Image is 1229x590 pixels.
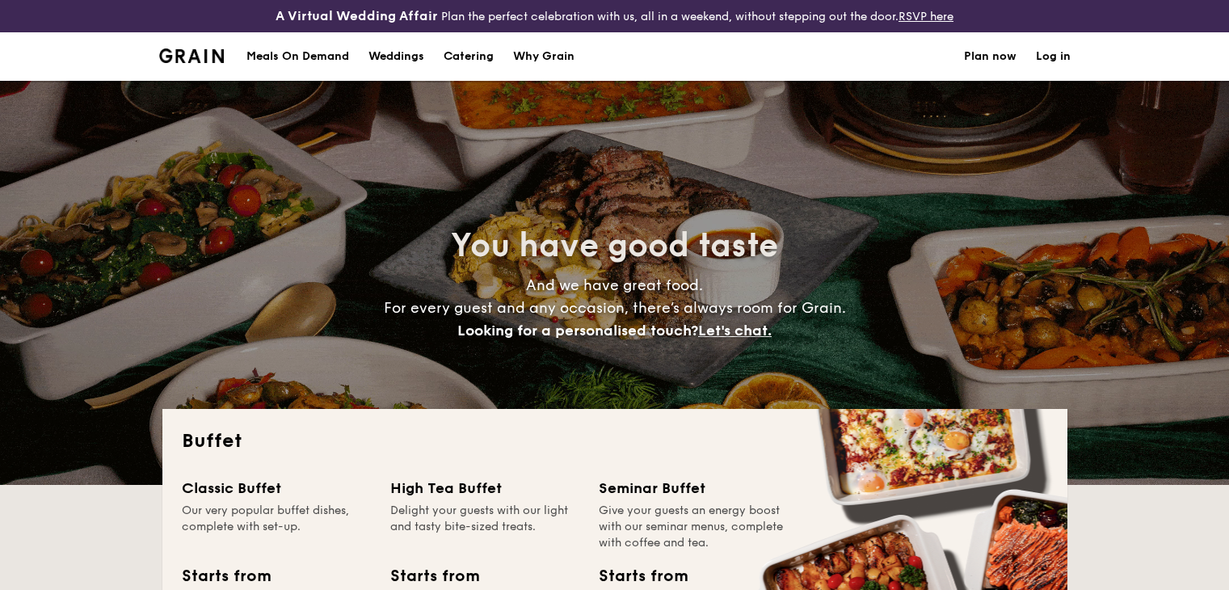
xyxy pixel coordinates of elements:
[434,32,503,81] a: Catering
[599,564,687,588] div: Starts from
[698,322,772,339] span: Let's chat.
[390,564,478,588] div: Starts from
[276,6,438,26] h4: A Virtual Wedding Affair
[246,32,349,81] div: Meals On Demand
[599,503,788,551] div: Give your guests an energy boost with our seminar menus, complete with coffee and tea.
[159,48,225,63] a: Logotype
[359,32,434,81] a: Weddings
[513,32,575,81] div: Why Grain
[182,477,371,499] div: Classic Buffet
[368,32,424,81] div: Weddings
[599,477,788,499] div: Seminar Buffet
[899,10,953,23] a: RSVP here
[451,226,778,265] span: You have good taste
[1036,32,1071,81] a: Log in
[384,276,846,339] span: And we have great food. For every guest and any occasion, there’s always room for Grain.
[964,32,1016,81] a: Plan now
[390,477,579,499] div: High Tea Buffet
[182,428,1048,454] h2: Buffet
[503,32,584,81] a: Why Grain
[205,6,1025,26] div: Plan the perfect celebration with us, all in a weekend, without stepping out the door.
[182,564,270,588] div: Starts from
[182,503,371,551] div: Our very popular buffet dishes, complete with set-up.
[159,48,225,63] img: Grain
[444,32,494,81] h1: Catering
[390,503,579,551] div: Delight your guests with our light and tasty bite-sized treats.
[457,322,698,339] span: Looking for a personalised touch?
[237,32,359,81] a: Meals On Demand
